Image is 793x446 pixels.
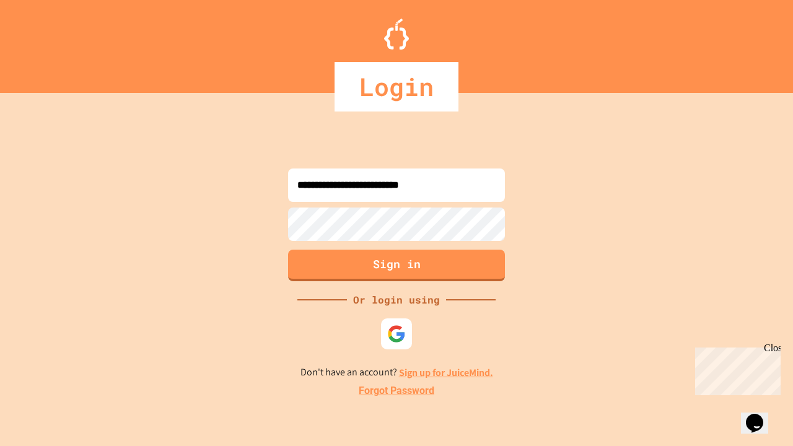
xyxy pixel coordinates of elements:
[335,62,458,111] div: Login
[690,343,781,395] iframe: chat widget
[741,396,781,434] iframe: chat widget
[387,325,406,343] img: google-icon.svg
[359,383,434,398] a: Forgot Password
[399,366,493,379] a: Sign up for JuiceMind.
[5,5,85,79] div: Chat with us now!Close
[347,292,446,307] div: Or login using
[384,19,409,50] img: Logo.svg
[288,250,505,281] button: Sign in
[300,365,493,380] p: Don't have an account?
